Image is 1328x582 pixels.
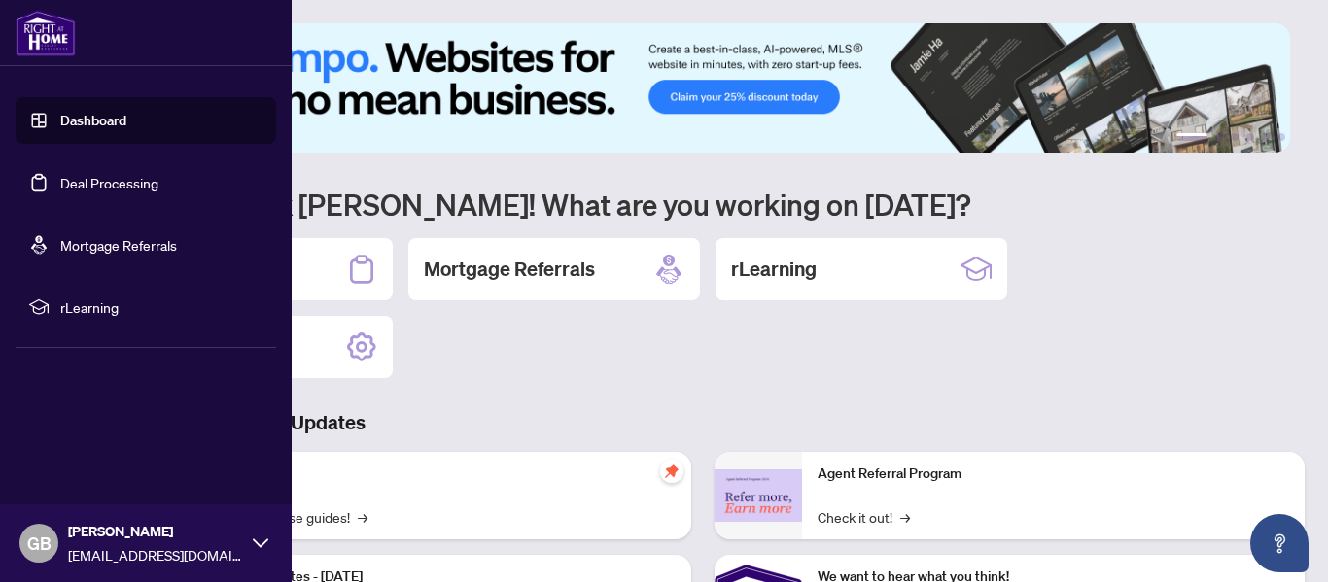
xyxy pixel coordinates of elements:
[68,544,243,565] span: [EMAIL_ADDRESS][DOMAIN_NAME]
[101,409,1305,436] h3: Brokerage & Industry Updates
[16,10,76,56] img: logo
[715,469,802,523] img: Agent Referral Program
[1176,133,1207,141] button: 1
[1250,514,1309,572] button: Open asap
[68,521,243,542] span: [PERSON_NAME]
[60,174,158,191] a: Deal Processing
[358,506,367,528] span: →
[60,236,177,254] a: Mortgage Referrals
[27,530,52,557] span: GB
[900,506,910,528] span: →
[60,112,126,129] a: Dashboard
[1215,133,1223,141] button: 2
[1231,133,1239,141] button: 3
[204,463,676,485] p: Self-Help
[101,23,1290,153] img: Slide 0
[731,256,817,283] h2: rLearning
[1262,133,1270,141] button: 5
[818,506,910,528] a: Check it out!→
[1246,133,1254,141] button: 4
[424,256,595,283] h2: Mortgage Referrals
[818,463,1289,485] p: Agent Referral Program
[101,186,1305,223] h1: Welcome back [PERSON_NAME]! What are you working on [DATE]?
[60,296,262,318] span: rLearning
[1277,133,1285,141] button: 6
[660,460,683,483] span: pushpin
